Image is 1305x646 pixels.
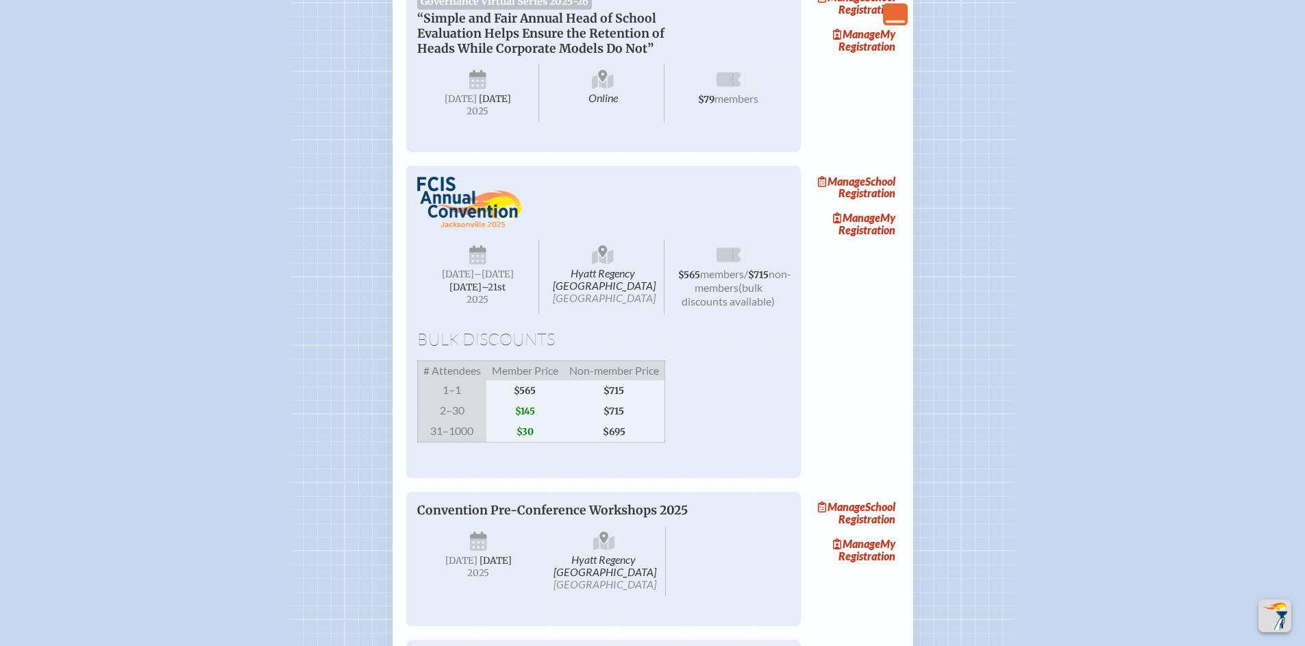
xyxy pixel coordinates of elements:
[812,497,899,529] a: ManageSchool Registration
[812,171,899,203] a: ManageSchool Registration
[812,208,899,240] a: ManageMy Registration
[744,267,748,280] span: /
[480,555,512,567] span: [DATE]
[417,503,688,518] span: Convention Pre-Conference Workshops 2025
[442,269,474,280] span: [DATE]
[479,93,511,105] span: [DATE]
[486,401,564,421] span: $145
[428,106,528,116] span: 2025
[833,211,880,224] span: Manage
[417,11,664,56] span: “Simple and Fair Annual Head of School Evaluation Helps Ensure the Retention of Heads While Corpo...
[445,555,477,567] span: [DATE]
[417,421,486,443] span: 31–1000
[748,269,769,281] span: $715
[812,534,899,566] a: ManageMy Registration
[417,380,486,401] span: 1–1
[564,421,665,443] span: $695
[698,94,714,105] span: $79
[542,240,664,314] span: Hyatt Regency [GEOGRAPHIC_DATA]
[695,267,791,294] span: non-members
[417,360,486,380] span: # Attendees
[564,380,665,401] span: $715
[553,291,656,304] span: [GEOGRAPHIC_DATA]
[486,421,564,443] span: $30
[1261,602,1289,630] img: To the top
[818,175,865,188] span: Manage
[1258,599,1291,632] button: Scroll Top
[445,93,477,105] span: [DATE]
[678,269,700,281] span: $565
[543,526,666,596] span: Hyatt Regency [GEOGRAPHIC_DATA]
[833,537,880,550] span: Manage
[564,360,665,380] span: Non-member Price
[833,27,880,40] span: Manage
[417,401,486,421] span: 2–30
[812,25,899,56] a: ManageMy Registration
[554,577,656,591] span: [GEOGRAPHIC_DATA]
[417,177,524,228] img: FCIS Convention 2025
[417,330,790,349] h1: Bulk Discounts
[682,281,775,308] span: (bulk discounts available)
[714,92,758,105] span: members
[428,295,528,305] span: 2025
[542,64,664,122] span: Online
[564,401,665,421] span: $715
[700,267,744,280] span: members
[818,500,865,513] span: Manage
[486,380,564,401] span: $565
[428,568,530,578] span: 2025
[486,360,564,380] span: Member Price
[449,282,506,293] span: [DATE]–⁠21st
[474,269,514,280] span: –[DATE]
